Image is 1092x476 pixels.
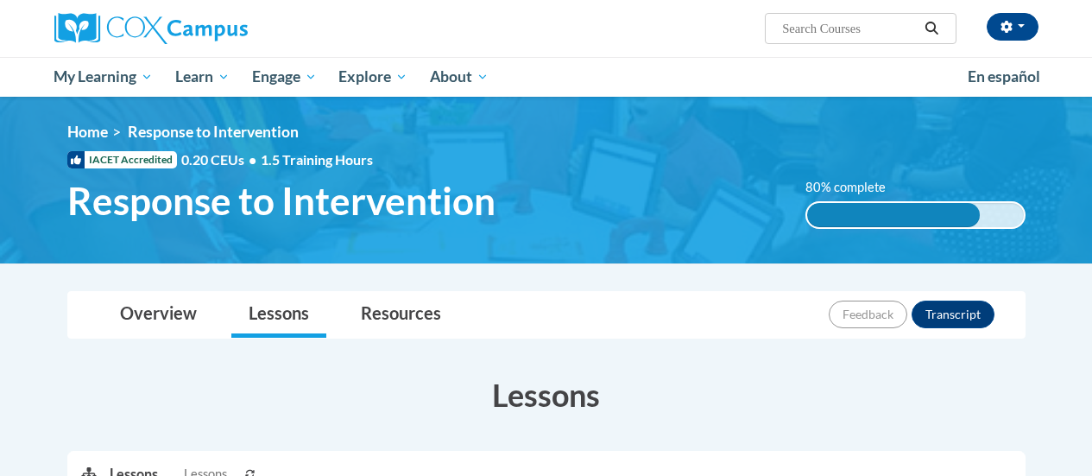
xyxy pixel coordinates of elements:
a: Lessons [231,292,326,338]
a: Engage [241,57,328,97]
span: Learn [175,67,230,87]
a: En español [956,59,1051,95]
a: Overview [103,292,214,338]
a: Resources [344,292,458,338]
button: Feedback [829,301,907,328]
input: Search Courses [780,18,918,39]
a: Home [67,123,108,141]
button: Account Settings [987,13,1038,41]
span: En español [968,67,1040,86]
span: IACET Accredited [67,151,177,168]
span: 1.5 Training Hours [261,151,373,168]
button: Search [918,18,944,39]
a: Explore [327,57,419,97]
a: Learn [164,57,241,97]
a: My Learning [43,57,165,97]
span: 0.20 CEUs [181,150,261,169]
a: About [419,57,500,97]
span: My Learning [54,67,153,87]
span: • [249,151,256,168]
span: Response to Intervention [128,123,299,141]
div: Main menu [41,57,1051,97]
span: Engage [252,67,317,87]
span: Response to Intervention [67,178,496,224]
div: 80% complete [807,203,981,227]
label: 80% complete [805,178,905,197]
button: Transcript [912,301,994,328]
img: Cox Campus [54,13,248,44]
h3: Lessons [67,373,1026,416]
span: About [430,67,489,87]
a: Cox Campus [54,13,365,44]
span: Explore [338,67,407,87]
